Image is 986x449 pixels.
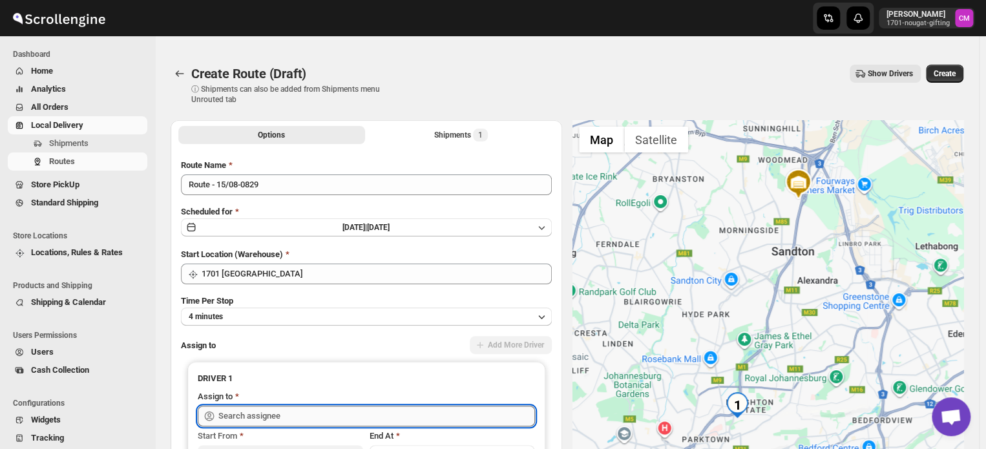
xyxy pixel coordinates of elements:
[31,198,98,207] span: Standard Shipping
[8,293,147,311] button: Shipping & Calendar
[31,433,64,443] span: Tracking
[926,65,963,83] button: Create
[8,343,147,361] button: Users
[932,397,970,436] a: Open chat
[181,218,552,236] button: [DATE]|[DATE]
[31,415,61,424] span: Widgets
[181,249,283,259] span: Start Location (Warehouse)
[13,280,149,291] span: Products and Shipping
[202,264,552,284] input: Search location
[189,311,223,322] span: 4 minutes
[8,62,147,80] button: Home
[879,8,974,28] button: User menu
[370,430,535,443] div: End At
[886,19,950,27] p: 1701-nougat-gifting
[258,130,285,140] span: Options
[434,129,488,141] div: Shipments
[368,126,554,144] button: Selected Shipments
[31,180,79,189] span: Store PickUp
[31,102,68,112] span: All Orders
[191,66,306,81] span: Create Route (Draft)
[579,127,624,152] button: Show street map
[8,361,147,379] button: Cash Collection
[8,98,147,116] button: All Orders
[181,340,216,350] span: Assign to
[8,152,147,171] button: Routes
[13,231,149,241] span: Store Locations
[13,49,149,59] span: Dashboard
[478,130,483,140] span: 1
[8,411,147,429] button: Widgets
[367,223,390,232] span: [DATE]
[191,84,395,105] p: ⓘ Shipments can also be added from Shipments menu Unrouted tab
[49,156,75,166] span: Routes
[13,330,149,340] span: Users Permissions
[181,296,233,306] span: Time Per Stop
[198,390,233,403] div: Assign to
[8,80,147,98] button: Analytics
[31,247,123,257] span: Locations, Rules & Rates
[181,174,552,195] input: Eg: Bengaluru Route
[724,392,750,418] div: 1
[8,244,147,262] button: Locations, Rules & Rates
[8,429,147,447] button: Tracking
[181,207,233,216] span: Scheduled for
[868,68,913,79] span: Show Drivers
[181,308,552,326] button: 4 minutes
[198,372,535,385] h3: DRIVER 1
[31,84,66,94] span: Analytics
[8,134,147,152] button: Shipments
[31,66,53,76] span: Home
[49,138,89,148] span: Shipments
[10,2,107,34] img: ScrollEngine
[31,120,83,130] span: Local Delivery
[181,160,226,170] span: Route Name
[171,65,189,83] button: Routes
[850,65,921,83] button: Show Drivers
[31,365,89,375] span: Cash Collection
[342,223,367,232] span: [DATE] |
[624,127,688,152] button: Show satellite imagery
[218,406,535,426] input: Search assignee
[886,9,950,19] p: [PERSON_NAME]
[934,68,956,79] span: Create
[13,398,149,408] span: Configurations
[955,9,973,27] span: Cleo Moyo
[31,347,54,357] span: Users
[959,14,970,23] text: CM
[178,126,365,144] button: All Route Options
[198,431,237,441] span: Start From
[31,297,106,307] span: Shipping & Calendar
